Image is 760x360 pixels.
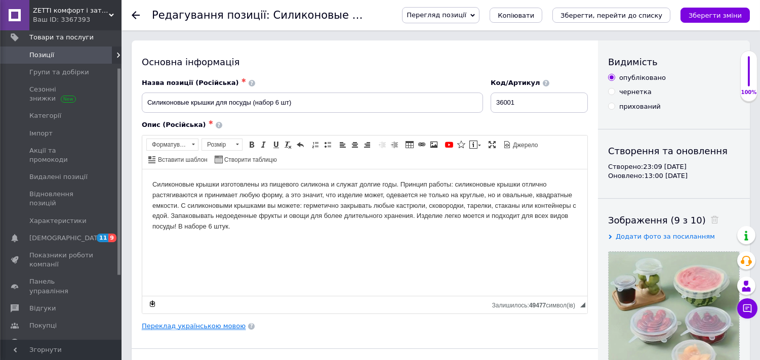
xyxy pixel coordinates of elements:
[209,119,213,126] span: ✱
[142,93,483,113] input: Наприклад, H&M жіноча сукня зелена 38 розмір вечірня максі з блискітками
[322,139,333,150] a: Вставити/видалити маркований список
[529,302,546,309] span: 49477
[310,139,321,150] a: Вставити/видалити нумерований список
[619,102,661,111] div: прихований
[689,12,742,19] i: Зберегти зміни
[502,139,540,150] a: Джерело
[377,139,388,150] a: Зменшити відступ
[428,139,439,150] a: Зображення
[29,234,104,243] span: [DEMOGRAPHIC_DATA]
[498,12,534,19] span: Копіювати
[213,154,278,165] a: Створити таблицю
[132,11,140,19] div: Повернутися назад
[156,156,208,164] span: Вставити шаблон
[29,338,84,347] span: Каталог ProSale
[337,139,348,150] a: По лівому краю
[29,321,57,330] span: Покупці
[619,73,666,82] div: опубліковано
[681,8,750,23] button: Зберегти зміни
[492,299,580,309] div: Кiлькiсть символiв
[29,172,88,182] span: Видалені позиції
[142,79,239,86] span: Назва позиції (Російська)
[740,51,757,102] div: 100% Якість заповнення
[29,216,87,226] span: Характеристики
[29,111,61,120] span: Категорії
[741,89,757,96] div: 100%
[29,304,56,313] span: Відгуки
[29,68,89,77] span: Групи та добірки
[146,139,198,151] a: Форматування
[29,33,94,42] span: Товари та послуги
[608,145,740,157] div: Створення та оновлення
[487,139,498,150] a: Максимізувати
[580,302,585,307] span: Потягніть для зміни розмірів
[362,139,373,150] a: По правому краю
[511,141,538,150] span: Джерело
[142,121,206,128] span: Опис (Російська)
[223,156,277,164] span: Створити таблицю
[142,169,587,296] iframe: Редактор, 61C3D75C-9E82-4B3C-8B33-B1D310879266
[619,87,652,97] div: чернетка
[142,56,588,68] div: Основна інформація
[608,214,740,227] div: Зображення (9 з 10)
[29,129,53,138] span: Імпорт
[33,6,109,15] span: ZETTI комфорт і затишок вашого дому
[407,11,466,19] span: Перегляд позиції
[561,12,662,19] i: Зберегти, перейти до списку
[258,139,269,150] a: Курсив (Ctrl+I)
[608,171,740,181] div: Оновлено: 13:00 [DATE]
[456,139,467,150] a: Вставити іконку
[616,233,715,240] span: Додати фото за посиланням
[29,277,94,295] span: Панель управління
[270,139,282,150] a: Підкреслений (Ctrl+U)
[491,79,540,86] span: Код/Артикул
[468,139,483,150] a: Вставити повідомлення
[389,139,400,150] a: Збільшити відступ
[29,146,94,164] span: Акції та промокоди
[29,251,94,269] span: Показники роботи компанії
[202,139,243,151] a: Розмір
[490,8,542,23] button: Копіювати
[33,15,122,24] div: Ваш ID: 3367393
[608,56,740,68] div: Видимість
[242,77,246,84] span: ✱
[202,139,232,150] span: Розмір
[444,139,455,150] a: Додати відео з YouTube
[108,234,116,242] span: 9
[349,139,361,150] a: По центру
[147,154,209,165] a: Вставити шаблон
[97,234,108,242] span: 11
[737,298,757,319] button: Чат з покупцем
[147,298,158,309] a: Зробити резервну копію зараз
[142,322,246,330] a: Переклад українською мовою
[295,139,306,150] a: Повернути (Ctrl+Z)
[152,9,540,21] h1: Редагування позиції: Силиконовые крышки для посуды (набор 6 шт)
[416,139,427,150] a: Вставити/Редагувати посилання (Ctrl+L)
[246,139,257,150] a: Жирний (Ctrl+B)
[29,51,54,60] span: Позиції
[147,139,188,150] span: Форматування
[283,139,294,150] a: Видалити форматування
[29,190,94,208] span: Відновлення позицій
[608,162,740,171] div: Створено: 23:09 [DATE]
[404,139,415,150] a: Таблиця
[29,85,94,103] span: Сезонні знижки
[552,8,670,23] button: Зберегти, перейти до списку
